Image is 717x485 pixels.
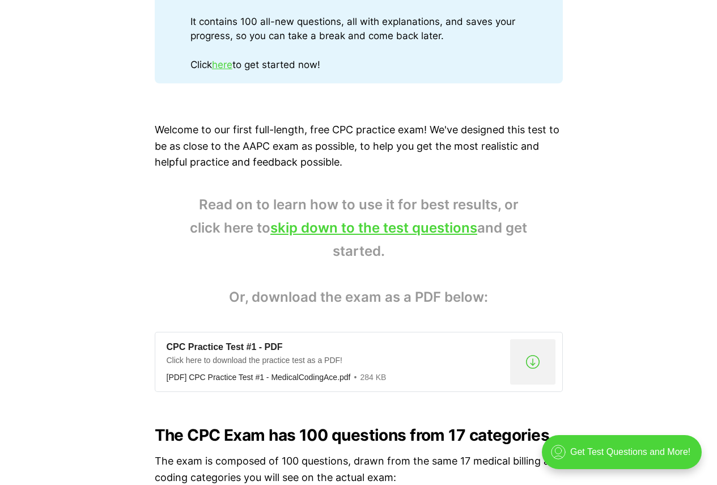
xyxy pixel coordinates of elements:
div: [PDF] CPC Practice Test #1 - MedicalCodingAce.pdf [167,373,351,382]
a: skip down to the test questions [270,220,477,236]
a: here [212,59,232,70]
iframe: portal-trigger [532,429,717,485]
div: 284 KB [351,372,387,382]
blockquote: Read on to learn how to use it for best results, or click here to and get started. Or, download t... [155,193,563,309]
a: CPC Practice Test #1 - PDFClick here to download the practice test as a PDF![PDF] CPC Practice Te... [155,332,563,392]
p: Welcome to our first full-length, free CPC practice exam! We've designed this test to be as close... [155,122,563,171]
div: Click here to download the practice test as a PDF! [167,355,506,369]
div: CPC Practice Test #1 - PDF [167,341,506,353]
h2: The CPC Exam has 100 questions from 17 categories [155,426,563,444]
